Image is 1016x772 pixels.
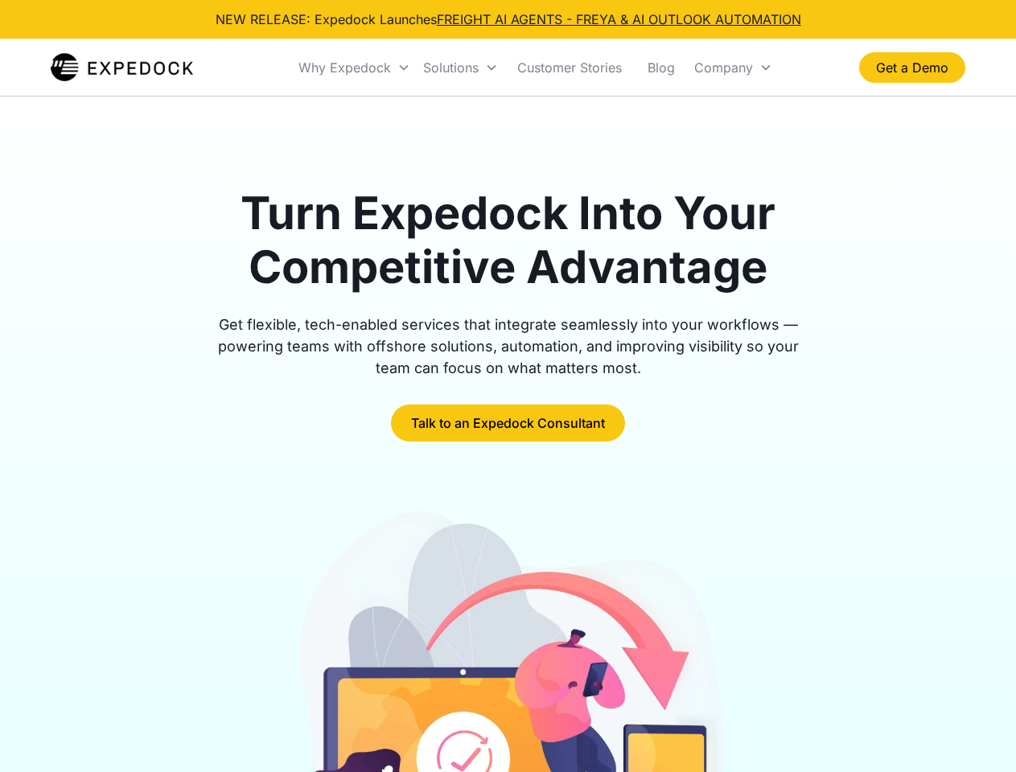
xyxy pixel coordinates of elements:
[216,10,801,29] div: NEW RELEASE: Expedock Launches
[635,40,688,95] a: Blog
[936,695,1016,772] iframe: Chat Widget
[688,40,779,95] div: Company
[437,11,801,27] a: FREIGHT AI AGENTS - FREYA & AI OUTLOOK AUTOMATION
[51,51,193,84] img: Expedock Logo
[199,187,817,294] h1: Turn Expedock Into Your Competitive Advantage
[391,404,625,441] a: Talk to an Expedock Consultant
[694,60,753,76] div: Company
[292,40,417,95] div: Why Expedock
[859,52,965,83] a: Get a Demo
[199,314,817,379] div: Get flexible, tech-enabled services that integrate seamlessly into your workflows — powering team...
[504,40,635,95] a: Customer Stories
[423,60,479,76] div: Solutions
[298,60,391,76] div: Why Expedock
[417,40,504,95] div: Solutions
[51,51,193,84] a: home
